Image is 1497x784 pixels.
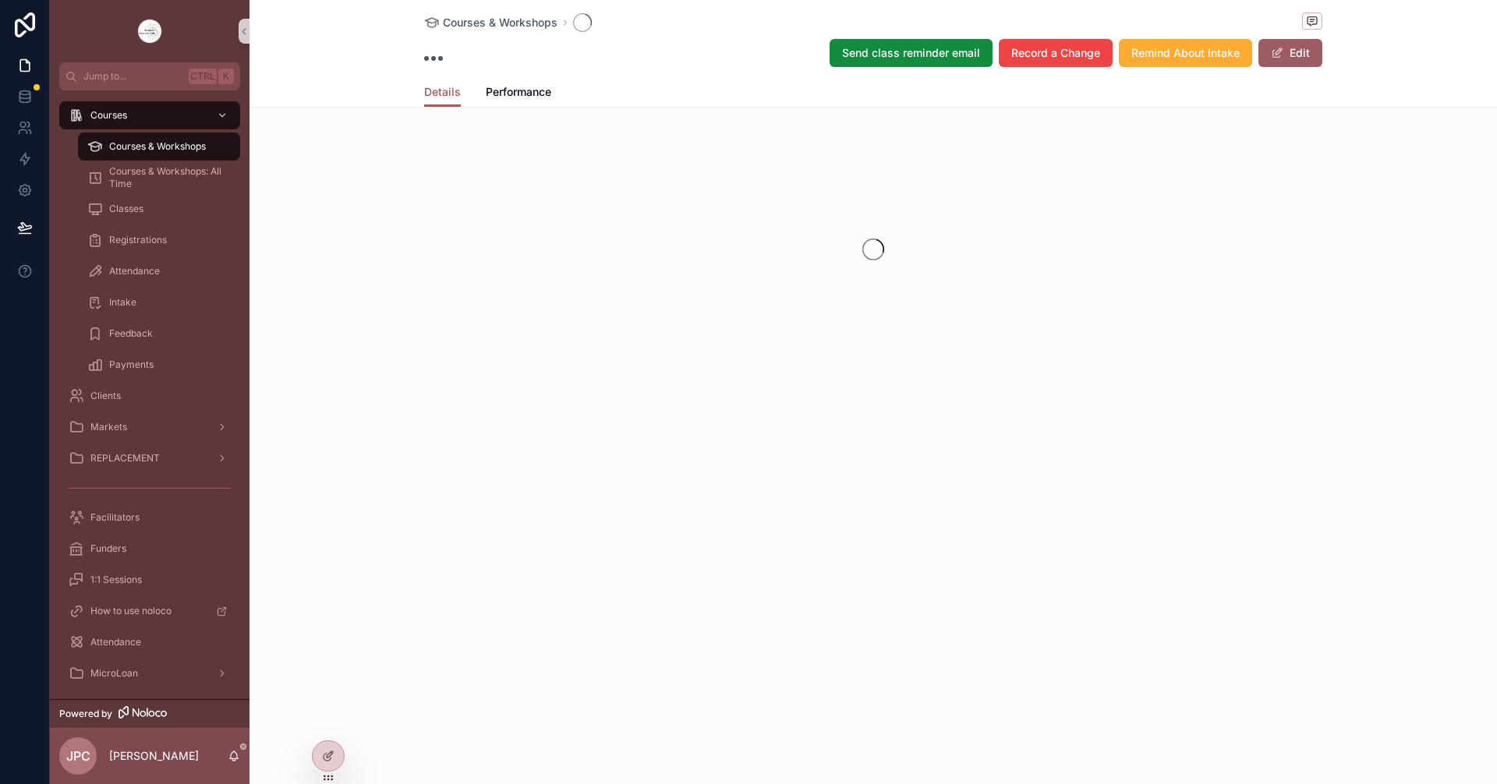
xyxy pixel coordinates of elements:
[1258,39,1322,67] button: Edit
[59,535,240,563] a: Funders
[78,226,240,254] a: Registrations
[424,84,461,100] span: Details
[90,667,138,680] span: MicroLoan
[109,165,225,190] span: Courses & Workshops: All Time
[59,413,240,441] a: Markets
[59,597,240,625] a: How to use noloco
[109,327,153,340] span: Feedback
[137,19,162,44] img: App logo
[486,78,551,109] a: Performance
[90,421,127,433] span: Markets
[90,452,160,464] span: REPLACEMENT
[842,45,980,61] span: Send class reminder email
[443,15,557,30] span: Courses & Workshops
[424,78,461,108] a: Details
[830,39,993,67] button: Send class reminder email
[90,542,126,555] span: Funders
[59,444,240,472] a: REPLACEMENT
[83,70,182,83] span: Jump to...
[189,69,217,84] span: Ctrl
[109,265,160,277] span: Attendance
[109,748,199,764] p: [PERSON_NAME]
[78,351,240,379] a: Payments
[78,164,240,192] a: Courses & Workshops: All Time
[486,84,551,100] span: Performance
[109,358,154,371] span: Payments
[109,234,167,246] span: Registrations
[78,320,240,348] a: Feedback
[59,628,240,656] a: Attendance
[78,132,240,161] a: Courses & Workshops
[1011,45,1100,61] span: Record a Change
[59,503,240,531] a: Facilitators
[1131,45,1240,61] span: Remind About Intake
[78,195,240,223] a: Classes
[50,90,249,699] div: scrollable content
[59,708,112,720] span: Powered by
[59,659,240,687] a: MicroLoan
[90,390,121,402] span: Clients
[59,566,240,594] a: 1:1 Sessions
[90,511,140,524] span: Facilitators
[999,39,1113,67] button: Record a Change
[90,574,142,586] span: 1:1 Sessions
[109,140,206,153] span: Courses & Workshops
[1119,39,1252,67] button: Remind About Intake
[66,747,90,765] span: JPC
[78,288,240,316] a: Intake
[220,70,232,83] span: K
[59,101,240,129] a: Courses
[90,636,141,648] span: Attendance
[78,257,240,285] a: Attendance
[90,605,172,617] span: How to use noloco
[109,203,143,215] span: Classes
[59,382,240,410] a: Clients
[109,296,136,309] span: Intake
[59,62,240,90] button: Jump to...CtrlK
[424,15,557,30] a: Courses & Workshops
[50,699,249,728] a: Powered by
[90,109,127,122] span: Courses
